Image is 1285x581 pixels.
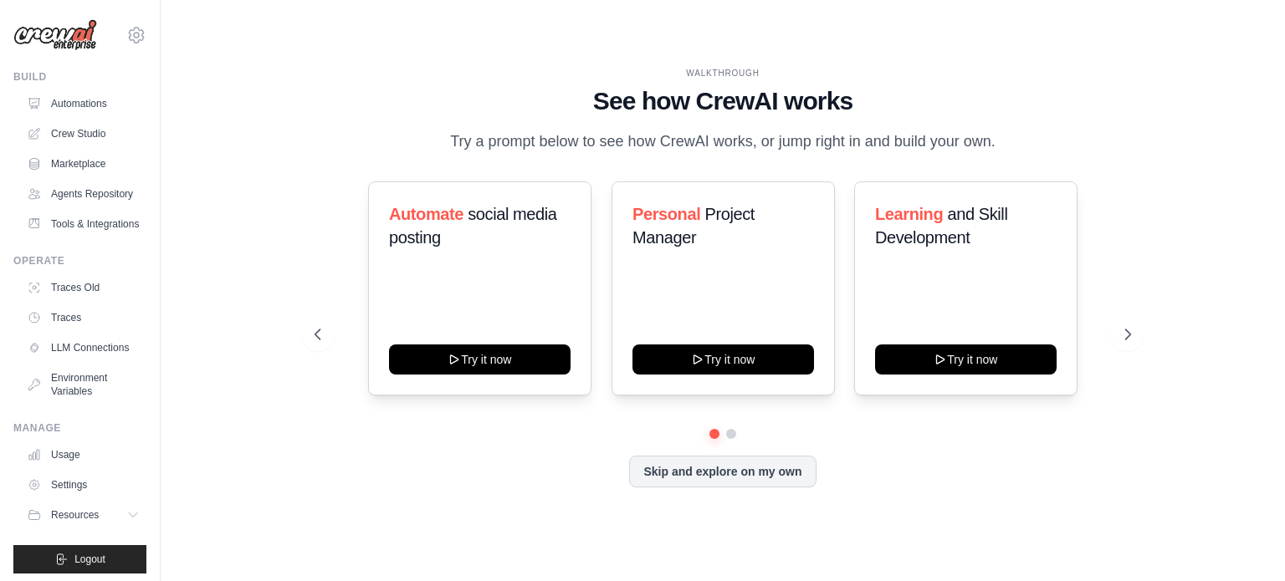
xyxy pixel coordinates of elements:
a: Marketplace [20,150,146,177]
a: Automations [20,90,146,117]
a: Environment Variables [20,364,146,405]
button: Resources [20,502,146,528]
span: Personal [632,205,700,223]
img: Logo [13,19,97,51]
a: Usage [20,441,146,468]
p: Try a prompt below to see how CrewAI works, or jump right in and build your own. [442,130,1004,154]
span: Logout [74,553,105,566]
div: Operate [13,254,146,268]
button: Logout [13,545,146,573]
div: WALKTHROUGH [315,67,1131,79]
h1: See how CrewAI works [315,86,1131,116]
span: Project Manager [632,205,755,247]
button: Try it now [875,344,1057,375]
a: Crew Studio [20,120,146,147]
button: Try it now [389,344,571,375]
a: LLM Connections [20,334,146,361]
span: and Skill Development [875,205,1007,247]
a: Traces Old [20,274,146,301]
button: Try it now [632,344,814,375]
a: Tools & Integrations [20,211,146,237]
a: Settings [20,471,146,498]
div: Manage [13,421,146,435]
span: Learning [875,205,943,223]
a: Traces [20,304,146,331]
span: Automate [389,205,463,223]
a: Agents Repository [20,181,146,207]
span: Resources [51,508,99,522]
button: Skip and explore on my own [629,456,816,487]
span: social media posting [389,205,557,247]
div: Build [13,70,146,84]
